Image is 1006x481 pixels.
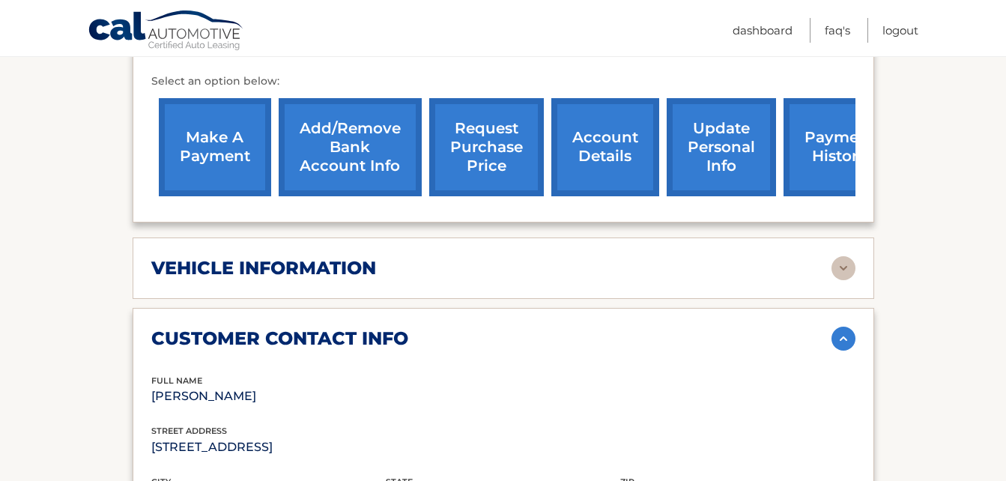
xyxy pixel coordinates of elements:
a: update personal info [667,98,776,196]
a: make a payment [159,98,271,196]
a: account details [551,98,659,196]
img: accordion-active.svg [831,327,855,351]
span: street address [151,426,227,436]
img: accordion-rest.svg [831,256,855,280]
a: payment history [784,98,896,196]
h2: vehicle information [151,257,376,279]
p: [PERSON_NAME] [151,386,386,407]
a: request purchase price [429,98,544,196]
a: Dashboard [733,18,793,43]
a: Add/Remove bank account info [279,98,422,196]
p: Select an option below: [151,73,855,91]
a: FAQ's [825,18,850,43]
span: full name [151,375,202,386]
a: Logout [882,18,918,43]
h2: customer contact info [151,327,408,350]
a: Cal Automotive [88,10,245,53]
p: [STREET_ADDRESS] [151,437,386,458]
